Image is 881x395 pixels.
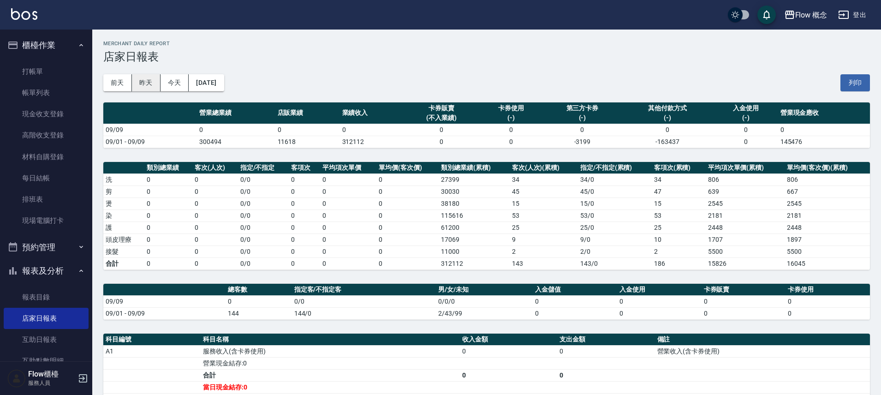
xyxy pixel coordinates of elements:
td: 0 [376,209,439,221]
td: 0 [340,124,405,136]
td: 0 [320,186,376,197]
th: 客次(人次) [192,162,238,174]
td: 2181 [706,209,785,221]
th: 店販業績 [275,102,340,124]
td: 5500 [706,245,785,257]
td: 0 [192,174,238,186]
td: 合計 [201,369,460,381]
td: 806 [785,174,870,186]
td: 0 [320,257,376,269]
td: 25 [652,221,706,233]
td: 0 [192,245,238,257]
td: 0/0 [292,295,436,307]
button: 櫃檯作業 [4,33,89,57]
button: save [757,6,776,24]
td: 0 [144,174,192,186]
td: 0 [320,197,376,209]
td: 34 [652,174,706,186]
th: 科目名稱 [201,334,460,346]
th: 指定客/不指定客 [292,284,436,296]
th: 營業現金應收 [778,102,870,124]
td: 0 [778,124,870,136]
td: 染 [103,209,144,221]
td: 0 / 0 [238,245,289,257]
div: (-) [546,113,619,123]
td: 服務收入(含卡券使用) [201,345,460,357]
td: 144 [226,307,292,319]
h2: Merchant Daily Report [103,41,870,47]
td: 0 [192,221,238,233]
th: 類別總業績(累積) [439,162,509,174]
th: 業績收入 [340,102,405,124]
td: 144/0 [292,307,436,319]
td: A1 [103,345,201,357]
td: 38180 [439,197,509,209]
table: a dense table [103,162,870,270]
td: 護 [103,221,144,233]
td: 45 [510,186,578,197]
button: [DATE] [189,74,224,91]
td: 639 [706,186,785,197]
td: 0 [557,345,655,357]
div: (-) [481,113,541,123]
td: 2 / 0 [578,245,652,257]
div: (不入業績) [407,113,476,123]
td: -163437 [621,136,713,148]
td: 0 / 0 [238,174,289,186]
button: 報表及分析 [4,259,89,283]
td: 0 [320,233,376,245]
td: 合計 [103,257,144,269]
td: 0 [192,209,238,221]
td: 53 [510,209,578,221]
td: 143 [510,257,578,269]
td: 2448 [785,221,870,233]
th: 卡券使用 [786,284,870,296]
th: 指定/不指定(累積) [578,162,652,174]
td: 0 [144,221,192,233]
td: 0 [289,186,320,197]
td: 2545 [785,197,870,209]
td: 0 [376,174,439,186]
td: 2/43/99 [436,307,533,319]
a: 高階收支登錄 [4,125,89,146]
td: 9 / 0 [578,233,652,245]
td: 0 [533,307,617,319]
td: 0 [144,245,192,257]
td: 300494 [197,136,275,148]
td: 0 [144,233,192,245]
h5: Flow櫃檯 [28,370,75,379]
td: 0 [289,174,320,186]
th: 單均價(客次價)(累積) [785,162,870,174]
td: 1897 [785,233,870,245]
th: 營業總業績 [197,102,275,124]
th: 支出金額 [557,334,655,346]
td: 0 [226,295,292,307]
td: 0 [376,221,439,233]
td: 16045 [785,257,870,269]
a: 排班表 [4,189,89,210]
td: 0 [144,209,192,221]
td: 0 [376,233,439,245]
td: 0 [144,197,192,209]
td: 667 [785,186,870,197]
td: 806 [706,174,785,186]
td: 0 / 0 [238,186,289,197]
td: 剪 [103,186,144,197]
td: 34 [510,174,578,186]
a: 帳單列表 [4,82,89,103]
th: 類別總業績 [144,162,192,174]
td: 0 [786,307,870,319]
a: 店家日報表 [4,308,89,329]
td: 53 [652,209,706,221]
img: Person [7,369,26,388]
td: 0 [275,124,340,136]
td: 2448 [706,221,785,233]
td: 25 [510,221,578,233]
td: 53 / 0 [578,209,652,221]
div: 入金使用 [716,103,776,113]
td: 115616 [439,209,509,221]
button: 前天 [103,74,132,91]
a: 互助點數明細 [4,350,89,371]
td: 0 / 0 [238,197,289,209]
td: 0 [320,245,376,257]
